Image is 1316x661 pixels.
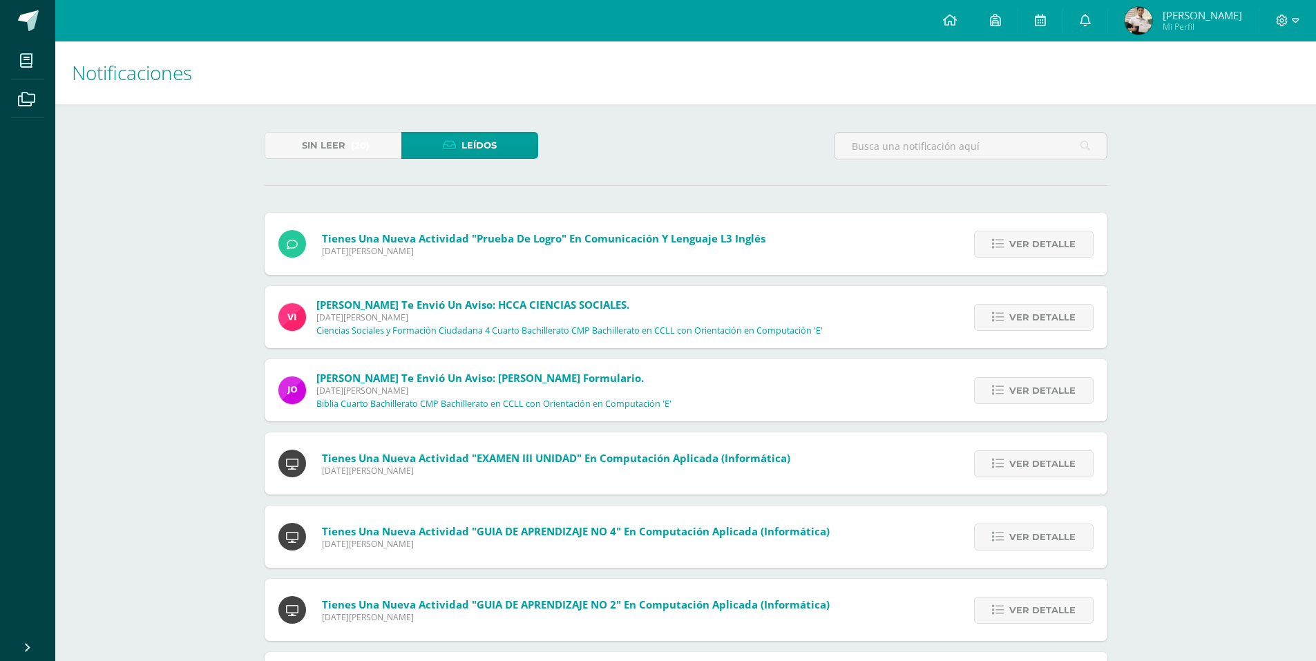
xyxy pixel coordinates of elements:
[351,133,370,158] span: (20)
[265,132,401,159] a: Sin leer(20)
[72,59,192,86] span: Notificaciones
[1009,378,1076,403] span: Ver detalle
[1163,8,1242,22] span: [PERSON_NAME]
[1009,451,1076,477] span: Ver detalle
[401,132,538,159] a: Leídos
[1009,597,1076,623] span: Ver detalle
[835,133,1107,160] input: Busca una notificación aquí
[316,298,629,312] span: [PERSON_NAME] te envió un aviso: HCCA CIENCIAS SOCIALES.
[1125,7,1152,35] img: e7ba52ea921276b305ed1a43d236616f.png
[1009,231,1076,257] span: Ver detalle
[461,133,497,158] span: Leídos
[316,385,671,396] span: [DATE][PERSON_NAME]
[322,538,830,550] span: [DATE][PERSON_NAME]
[322,597,830,611] span: Tienes una nueva actividad "GUIA DE APRENDIZAJE NO 2" En Computación Aplicada (Informática)
[278,376,306,404] img: 6614adf7432e56e5c9e182f11abb21f1.png
[278,303,306,331] img: bd6d0aa147d20350c4821b7c643124fa.png
[322,245,765,257] span: [DATE][PERSON_NAME]
[322,451,790,465] span: Tienes una nueva actividad "EXAMEN III UNIDAD" En Computación Aplicada (Informática)
[1009,524,1076,550] span: Ver detalle
[322,524,830,538] span: Tienes una nueva actividad "GUIA DE APRENDIZAJE NO 4" En Computación Aplicada (Informática)
[302,133,345,158] span: Sin leer
[316,325,823,336] p: Ciencias Sociales y Formación Ciudadana 4 Cuarto Bachillerato CMP Bachillerato en CCLL con Orient...
[316,371,644,385] span: [PERSON_NAME] te envió un aviso: [PERSON_NAME] formulario.
[322,231,765,245] span: Tienes una nueva actividad "Prueba de logro" En Comunicación y Lenguaje L3 Inglés
[316,312,823,323] span: [DATE][PERSON_NAME]
[316,399,671,410] p: Biblia Cuarto Bachillerato CMP Bachillerato en CCLL con Orientación en Computación 'E'
[1009,305,1076,330] span: Ver detalle
[1163,21,1242,32] span: Mi Perfil
[322,611,830,623] span: [DATE][PERSON_NAME]
[322,465,790,477] span: [DATE][PERSON_NAME]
